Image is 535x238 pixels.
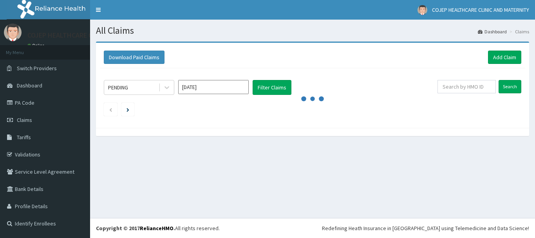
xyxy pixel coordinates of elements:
[17,82,42,89] span: Dashboard
[4,24,22,41] img: User Image
[418,5,427,15] img: User Image
[108,84,128,91] div: PENDING
[104,51,164,64] button: Download Paid Claims
[17,134,31,141] span: Tariffs
[140,225,174,232] a: RelianceHMO
[478,28,507,35] a: Dashboard
[96,25,529,36] h1: All Claims
[127,106,129,113] a: Next page
[253,80,291,95] button: Filter Claims
[432,6,529,13] span: COJEP HEALTHCARE CLINIC AND MATERNITY
[27,32,159,39] p: COJEP HEALTHCARE CLINIC AND MATERNITY
[301,87,324,111] svg: audio-loading
[109,106,112,113] a: Previous page
[178,80,249,94] input: Select Month and Year
[96,225,175,232] strong: Copyright © 2017 .
[437,80,496,93] input: Search by HMO ID
[322,224,529,232] div: Redefining Heath Insurance in [GEOGRAPHIC_DATA] using Telemedicine and Data Science!
[17,116,32,124] span: Claims
[27,43,46,48] a: Online
[508,28,529,35] li: Claims
[488,51,521,64] a: Add Claim
[499,80,521,93] input: Search
[90,218,535,238] footer: All rights reserved.
[17,65,57,72] span: Switch Providers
